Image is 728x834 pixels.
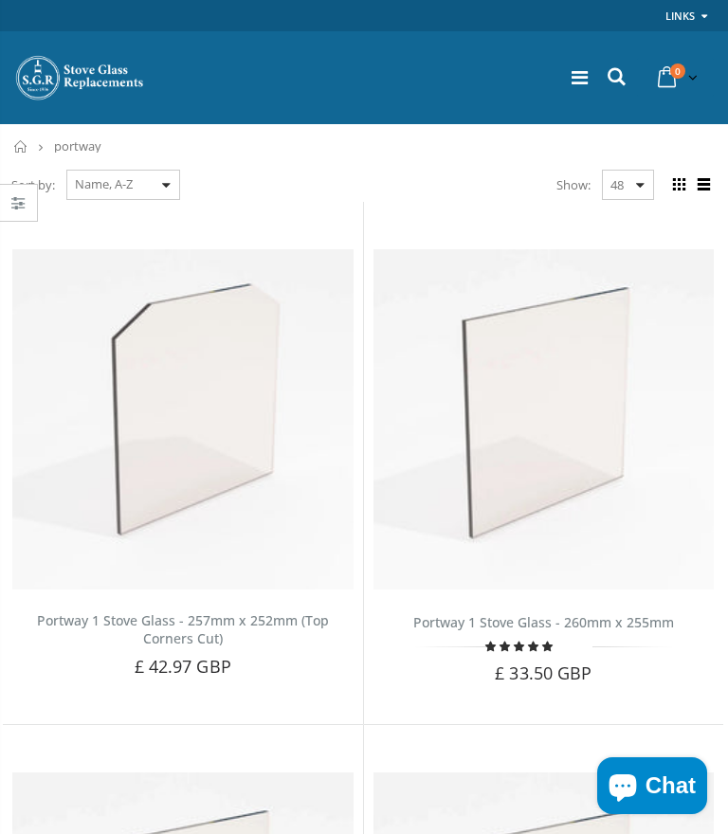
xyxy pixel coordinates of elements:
span: Show: [556,170,591,200]
span: £ 42.97 GBP [135,655,231,678]
a: Portway 1 Stove Glass - 260mm x 255mm [413,613,674,631]
a: Portway 1 Stove Glass - 257mm x 252mm (Top Corners Cut) [37,611,329,647]
span: List view [693,174,714,195]
img: Portway 1 top corners cut stove glass [12,249,354,590]
span: 0 [670,63,685,79]
a: Home [14,140,28,153]
span: Grid view [668,174,689,195]
img: Stove Glass Replacement [14,54,147,101]
span: 5.00 stars [485,639,555,653]
span: portway [54,137,101,154]
img: Portway 1 replacement stove glass [373,249,715,590]
a: 0 [650,59,701,96]
inbox-online-store-chat: Shopify online store chat [591,757,713,819]
span: £ 33.50 GBP [495,662,591,684]
a: Menu [572,64,588,90]
a: Links [665,4,695,27]
span: Sort by: [11,169,55,202]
